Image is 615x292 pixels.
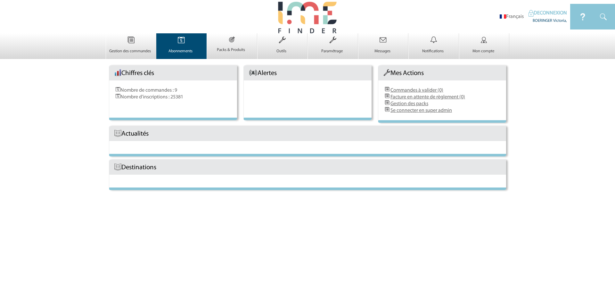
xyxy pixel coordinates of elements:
a: Commandes à valider (0) [390,88,443,93]
img: Livre.png [114,130,121,137]
a: Gestion des commandes [106,43,156,54]
a: Messages [358,43,408,54]
img: Outils.png [383,69,390,76]
div: Mes Actions [378,66,506,80]
img: Abonnements [168,33,194,47]
p: Messages [358,49,407,54]
a: Notifications [409,43,459,54]
li: Français [500,14,524,20]
p: Notifications [409,49,457,54]
img: DemandeDeDevis.png [385,107,389,112]
img: Evenements.png [116,87,120,92]
p: Mon compte [459,49,508,54]
div: BOERINGER Victoria, [529,17,567,23]
a: Mon compte [459,43,509,54]
img: DemandeDeDevis.png [385,87,389,92]
a: Facture en attente de règlement (0) [390,95,465,100]
a: Packs & Produits [207,42,257,53]
img: Notifications [421,33,447,47]
img: Paramétrage [320,33,346,47]
img: histo.png [114,69,121,76]
p: Gestion des commandes [106,49,154,54]
p: Paramétrage [308,49,356,54]
a: Outils [258,43,307,54]
img: IDEAL Meetings & Events [595,4,615,29]
img: Evenements.png [116,94,120,98]
a: Paramétrage [308,43,358,54]
img: IDEAL Meetings & Events [570,4,595,29]
img: AlerteAccueil.png [249,69,258,76]
a: Gestion des packs [390,101,428,106]
img: Messages [370,33,396,47]
img: DemandeDeDevis.png [385,100,389,105]
p: Outils [258,49,306,54]
div: Alertes [244,66,372,80]
p: Packs & Produits [207,47,255,53]
img: Mon compte [471,33,497,47]
img: DemandeDeDevis.png [385,94,389,98]
img: Outils [269,33,295,47]
img: fr [500,14,506,19]
a: Se connecter en super admin [390,108,452,113]
img: Gestion des commandes [118,33,144,47]
p: Abonnements [157,49,205,54]
img: Livre.png [114,163,121,171]
img: Packs & Produits [219,33,244,46]
div: Actualités [109,126,506,141]
div: Destinations [109,160,506,175]
div: Nombre de commandes : 9 Nombre d'inscriptions : 25381 [109,80,237,113]
a: DECONNEXION [529,11,567,16]
div: Chiffres clés [109,66,237,80]
img: IDEAL Meetings & Events [529,10,534,17]
a: Abonnements [157,43,207,54]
